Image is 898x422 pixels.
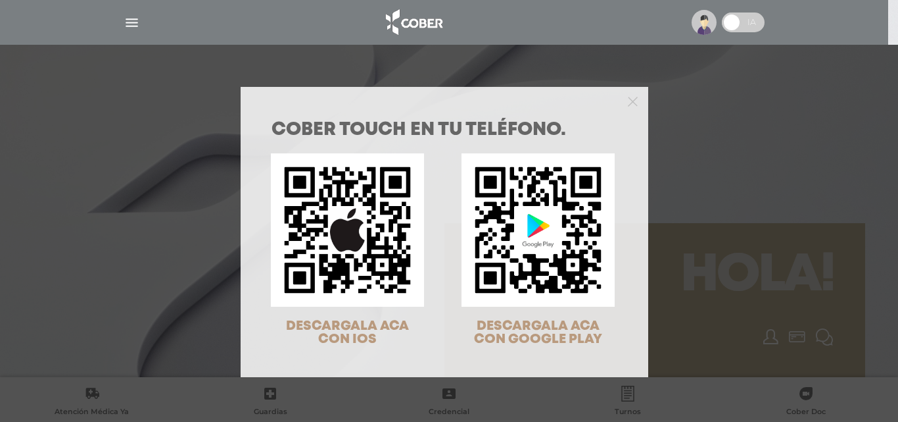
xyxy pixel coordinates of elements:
img: qr-code [461,153,615,307]
span: DESCARGALA ACA CON IOS [286,320,409,346]
img: qr-code [271,153,424,307]
span: DESCARGALA ACA CON GOOGLE PLAY [474,320,602,346]
h1: COBER TOUCH en tu teléfono. [272,121,617,140]
button: Close [628,95,638,107]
